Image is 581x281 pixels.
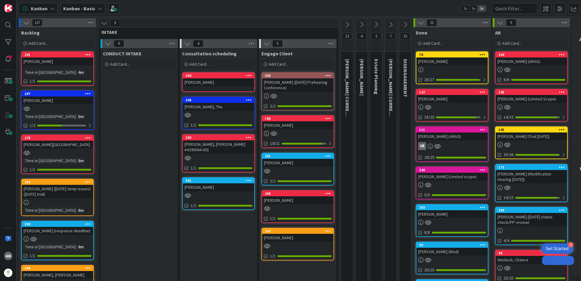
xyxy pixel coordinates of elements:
[22,135,93,149] div: 278[PERSON_NAME][GEOGRAPHIC_DATA]
[262,78,333,92] div: [PERSON_NAME] ([DATE] Prehearing Conference)
[496,250,567,256] div: 98
[270,140,280,147] span: 19/21
[419,243,488,247] div: 90
[496,52,567,65] div: 244[PERSON_NAME] (ARAG)
[262,228,333,234] div: 297
[262,116,333,129] div: 188[PERSON_NAME]
[262,234,333,242] div: [PERSON_NAME]
[183,78,254,86] div: [PERSON_NAME]
[22,179,93,185] div: 283
[416,126,488,162] a: 111[PERSON_NAME] (ARAG)VR29/29
[262,153,333,167] div: 281[PERSON_NAME]
[265,191,333,196] div: 296
[183,135,254,140] div: 293
[541,243,573,254] div: Open Get Started checklist, remaining modules: 4
[191,202,196,209] span: 1/1
[416,90,488,103] div: 127[PERSON_NAME]
[183,135,254,154] div: 293[PERSON_NAME], [PERSON_NAME] #4390044-001
[495,164,568,202] a: 172[PERSON_NAME] (Modification Hearing [DATE])14/15
[261,153,334,185] a: 281[PERSON_NAME]2/2
[22,221,93,227] div: 300
[416,127,488,132] div: 111
[24,113,76,120] div: Time in [GEOGRAPHIC_DATA]
[424,267,434,273] span: 20/20
[504,194,514,201] span: 14/15
[495,126,568,159] a: 105[PERSON_NAME] (Trial [DATE])35/36
[189,61,209,67] span: Add Card...
[506,19,516,26] span: 9
[262,191,333,204] div: 296[PERSON_NAME]
[423,41,442,46] span: Add Card...
[183,183,254,191] div: [PERSON_NAME]
[25,180,93,184] div: 283
[416,167,488,181] div: 240[PERSON_NAME] (Limited scope)
[24,243,76,250] div: Time in [GEOGRAPHIC_DATA]
[262,116,333,121] div: 188
[496,127,567,132] div: 105
[262,73,333,78] div: 303
[424,192,430,198] span: 5/5
[496,57,567,65] div: [PERSON_NAME] (ARAG)
[359,59,365,96] span: KRISTI PROBATE
[416,132,488,140] div: [PERSON_NAME] (ARAG)
[24,157,76,164] div: Time in [GEOGRAPHIC_DATA]
[496,213,567,226] div: [PERSON_NAME] ([DATE] status check/PP review)
[496,170,567,183] div: [PERSON_NAME] (Modification Hearing [DATE])
[77,243,85,250] div: 9m
[504,152,514,158] span: 35/36
[495,51,568,84] a: 244[PERSON_NAME] (ARAG)6/6
[400,33,410,40] span: 15
[183,178,254,183] div: 301
[182,134,255,172] a: 293[PERSON_NAME], [PERSON_NAME] #4390044-0011/1
[77,69,85,76] div: 4m
[193,40,203,47] span: 4
[498,251,567,255] div: 98
[30,78,35,84] span: 1/1
[344,59,350,138] span: KRISTI CURRENT CLIENTS
[498,90,567,94] div: 195
[416,90,488,95] div: 127
[419,128,488,132] div: 111
[101,29,331,35] span: INTAKE
[182,72,255,92] a: 304[PERSON_NAME]
[496,132,567,140] div: [PERSON_NAME] (Trial [DATE])
[402,59,409,97] span: DISENGAGEMENT
[21,30,40,36] span: Backlog
[416,51,488,84] a: 70[PERSON_NAME]26/27
[183,73,254,78] div: 304
[496,256,567,264] div: Wenlock, Chance
[416,167,488,173] div: 240
[418,142,426,150] div: VR
[77,207,85,214] div: 6m
[270,103,276,109] span: 2/2
[30,166,35,173] span: 1/1
[416,52,488,57] div: 70
[22,52,93,65] div: 291[PERSON_NAME]
[416,210,488,218] div: [PERSON_NAME]
[261,228,334,260] a: 297[PERSON_NAME]1/1
[270,215,276,222] span: 1/1
[103,51,142,57] span: CONDUCT INTAKE
[416,127,488,140] div: 111[PERSON_NAME] (ARAG)
[419,53,488,57] div: 70
[28,41,48,46] span: Add Card...
[22,185,93,198] div: [PERSON_NAME] ([DATE] temp issues)([DATE] trial)
[261,190,334,223] a: 296[PERSON_NAME]1/1
[21,221,94,260] a: 300[PERSON_NAME] (response deadline)Time in [GEOGRAPHIC_DATA]:9m1/1
[182,97,255,129] a: 298[PERSON_NAME], Thu1/1
[424,229,430,236] span: 8/8
[30,253,35,259] span: 1/1
[496,207,567,213] div: 269
[416,52,488,65] div: 70[PERSON_NAME]
[270,178,276,184] span: 2/2
[424,154,434,161] span: 29/29
[25,92,93,96] div: 287
[416,57,488,65] div: [PERSON_NAME]
[110,61,130,67] span: Add Card...
[262,153,333,159] div: 281
[261,115,334,148] a: 188[PERSON_NAME]19/21
[419,90,488,94] div: 127
[25,136,93,140] div: 278
[191,122,196,128] span: 1/1
[4,252,12,260] div: AN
